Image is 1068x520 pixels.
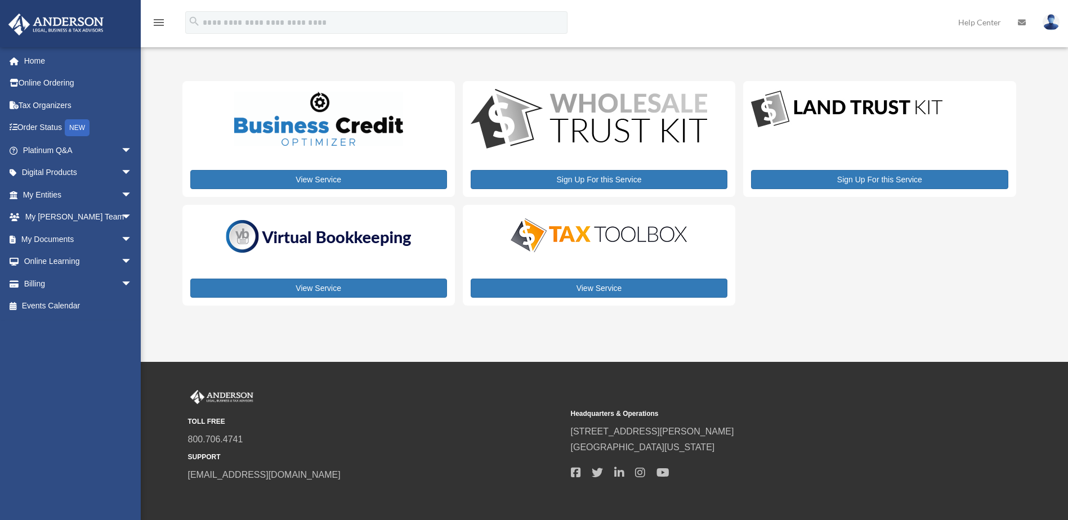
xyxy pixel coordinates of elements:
[8,162,144,184] a: Digital Productsarrow_drop_down
[1043,14,1060,30] img: User Pic
[190,279,447,298] a: View Service
[121,272,144,295] span: arrow_drop_down
[188,390,256,405] img: Anderson Advisors Platinum Portal
[188,15,200,28] i: search
[188,434,243,444] a: 800.706.4741
[8,116,149,140] a: Order StatusNEW
[121,206,144,229] span: arrow_drop_down
[571,408,946,420] small: Headquarters & Operations
[188,416,563,428] small: TOLL FREE
[8,206,149,228] a: My [PERSON_NAME] Teamarrow_drop_down
[152,20,166,29] a: menu
[8,228,149,250] a: My Documentsarrow_drop_down
[471,89,707,151] img: WS-Trust-Kit-lgo-1.jpg
[65,119,90,136] div: NEW
[121,250,144,274] span: arrow_drop_down
[8,295,149,317] a: Events Calendar
[121,228,144,251] span: arrow_drop_down
[471,170,727,189] a: Sign Up For this Service
[8,50,149,72] a: Home
[121,183,144,207] span: arrow_drop_down
[188,451,563,463] small: SUPPORT
[8,94,149,116] a: Tax Organizers
[8,272,149,295] a: Billingarrow_drop_down
[751,89,942,130] img: LandTrust_lgo-1.jpg
[571,442,715,452] a: [GEOGRAPHIC_DATA][US_STATE]
[8,72,149,95] a: Online Ordering
[5,14,107,35] img: Anderson Advisors Platinum Portal
[8,250,149,273] a: Online Learningarrow_drop_down
[190,170,447,189] a: View Service
[121,139,144,162] span: arrow_drop_down
[121,162,144,185] span: arrow_drop_down
[188,470,341,479] a: [EMAIL_ADDRESS][DOMAIN_NAME]
[8,139,149,162] a: Platinum Q&Aarrow_drop_down
[471,279,727,298] a: View Service
[751,170,1008,189] a: Sign Up For this Service
[152,16,166,29] i: menu
[571,427,734,436] a: [STREET_ADDRESS][PERSON_NAME]
[8,183,149,206] a: My Entitiesarrow_drop_down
